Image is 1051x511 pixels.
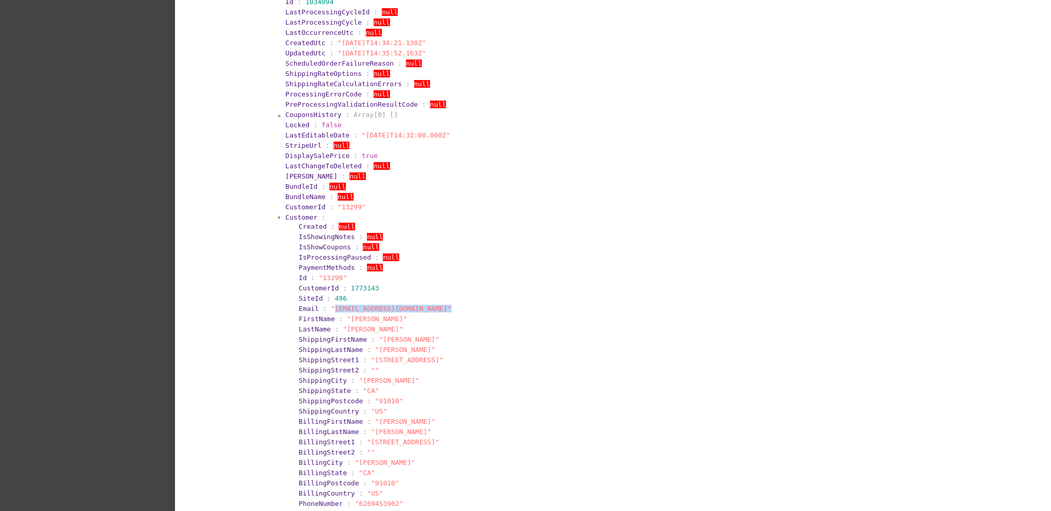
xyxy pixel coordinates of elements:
span: null [367,233,383,241]
span: : [342,172,346,180]
span: Array[0] [] [354,111,398,119]
span: : [351,377,355,384]
span: : [359,489,363,497]
span: "US" [371,407,387,415]
span: : [329,193,334,201]
span: "[STREET_ADDRESS]" [371,356,443,364]
span: : [311,274,315,282]
span: "91010" [375,397,403,405]
span: LastEditableDate [285,131,349,139]
span: ShippingRateCalculationErrors [285,80,402,88]
span: ShippingCity [299,377,347,384]
span: : [331,223,335,230]
span: 1773143 [351,284,379,292]
span: PhoneNumber [299,500,343,507]
span: : [367,418,371,425]
span: BillingFirstName [299,418,363,425]
span: : [339,315,343,323]
span: null [334,142,349,149]
span: Id [299,274,307,282]
span: : [322,213,326,221]
span: IsShowCoupons [299,243,351,251]
span: "[PERSON_NAME]" [371,428,431,436]
span: : [329,49,334,57]
span: ShippingStreet1 [299,356,359,364]
span: "[DATE]T14:34:21.130Z" [338,39,426,47]
span: BundleId [285,183,318,190]
span: "[PERSON_NAME]" [355,459,415,466]
span: "[PERSON_NAME]" [343,325,403,333]
span: LastChangeToDeleted [285,162,362,170]
span: : [347,500,351,507]
span: "13299" [338,203,366,211]
span: UpdatedUtc [285,49,325,57]
span: BillingPostcode [299,479,359,487]
span: "6269453902" [355,500,403,507]
span: : [354,131,358,139]
span: : [359,233,363,241]
span: : [363,479,367,487]
span: null [339,223,355,230]
span: Created [299,223,327,230]
span: "[PERSON_NAME]" [375,346,435,353]
span: null [414,80,430,88]
span: 496 [335,294,347,302]
span: : [371,336,375,343]
span: : [366,70,370,77]
span: LastOccurrenceUtc [285,29,354,36]
span: false [322,121,342,129]
span: : [354,152,358,160]
span: "13299" [319,274,347,282]
span: : [363,428,367,436]
span: "" [371,366,379,374]
span: BillingStreet1 [299,438,355,446]
span: : [355,387,359,395]
span: : [422,101,426,108]
span: ShippingState [299,387,351,395]
span: : [363,356,367,364]
span: : [347,459,351,466]
span: "[DATE]T14:32:00.000Z" [362,131,450,139]
span: ShippingCountry [299,407,359,415]
span: "91010" [371,479,399,487]
span: Locked [285,121,309,129]
span: "[PERSON_NAME]" [379,336,439,343]
span: LastProcessingCycleId [285,8,369,16]
span: : [367,346,371,353]
span: IsShowingNotes [299,233,355,241]
span: : [359,448,363,456]
span: FirstName [299,315,335,323]
span: PaymentMethods [299,264,355,271]
span: CouponsHistory [285,111,342,119]
span: : [374,8,378,16]
span: ProcessingErrorCode [285,90,362,98]
span: "[PERSON_NAME]" [359,377,419,384]
span: BundleName [285,193,325,201]
span: BillingCountry [299,489,355,497]
span: ShippingStreet2 [299,366,359,374]
span: : [323,305,327,312]
span: LastProcessingCycle [285,18,362,26]
span: "[STREET_ADDRESS]" [367,438,439,446]
span: ShippingLastName [299,346,363,353]
span: : [375,253,379,261]
span: Email [299,305,319,312]
span: ShippingFirstName [299,336,367,343]
span: null [374,162,390,170]
span: "[DATE]T14:35:52.163Z" [338,49,426,57]
span: : [359,264,363,271]
span: : [358,29,362,36]
span: null [382,8,398,16]
span: : [345,111,349,119]
span: : [406,80,410,88]
span: DisplaySalePrice [285,152,349,160]
span: ShippingPostcode [299,397,363,405]
span: ShippingRateOptions [285,70,362,77]
span: LastName [299,325,331,333]
span: : [366,90,370,98]
span: null [383,253,399,261]
span: BillingStreet2 [299,448,355,456]
span: null [374,18,390,26]
span: null [349,172,365,180]
span: null [374,90,390,98]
